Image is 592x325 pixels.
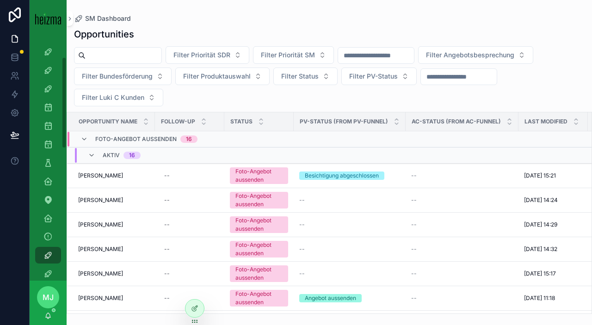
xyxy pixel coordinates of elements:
[524,245,582,253] a: [DATE] 14:32
[235,241,283,258] div: Foto-Angebot aussenden
[524,196,582,204] a: [DATE] 14:24
[78,196,123,204] span: [PERSON_NAME]
[78,294,123,302] span: [PERSON_NAME]
[299,196,305,204] span: --
[411,294,513,302] a: --
[78,294,149,302] a: [PERSON_NAME]
[411,294,417,302] span: --
[299,221,305,228] span: --
[78,270,149,277] a: [PERSON_NAME]
[160,242,219,257] a: --
[230,167,288,184] a: Foto-Angebot aussenden
[230,118,253,125] span: Status
[186,135,192,143] div: 16
[418,46,533,64] button: Select Button
[173,50,230,60] span: Filter Priorität SDR
[160,217,219,232] a: --
[411,270,513,277] a: --
[235,192,283,208] div: Foto-Angebot aussenden
[299,270,305,277] span: --
[164,245,170,253] div: --
[79,118,137,125] span: Opportunity Name
[299,245,305,253] span: --
[524,270,556,277] span: [DATE] 15:17
[411,196,417,204] span: --
[299,172,400,180] a: Besichtigung abgeschlossen
[524,118,567,125] span: Last Modified
[230,265,288,282] a: Foto-Angebot aussenden
[253,46,334,64] button: Select Button
[129,152,135,159] div: 16
[164,270,170,277] div: --
[74,14,131,23] a: SM Dashboard
[230,192,288,208] a: Foto-Angebot aussenden
[299,270,400,277] a: --
[524,245,557,253] span: [DATE] 14:32
[235,167,283,184] div: Foto-Angebot aussenden
[299,221,400,228] a: --
[349,72,398,81] span: Filter PV-Status
[524,270,582,277] a: [DATE] 15:17
[164,172,170,179] div: --
[43,292,54,303] span: MJ
[30,37,67,281] div: scrollable content
[411,172,513,179] a: --
[305,294,356,302] div: Angebot aussenden
[524,294,555,302] span: [DATE] 11:18
[411,270,417,277] span: --
[103,152,120,159] span: Aktiv
[524,172,582,179] a: [DATE] 15:21
[235,290,283,307] div: Foto-Angebot aussenden
[78,245,149,253] a: [PERSON_NAME]
[78,221,123,228] span: [PERSON_NAME]
[183,72,251,81] span: Filter Produktauswahl
[161,118,195,125] span: Follow-up
[411,245,513,253] a: --
[411,196,513,204] a: --
[78,196,149,204] a: [PERSON_NAME]
[305,172,379,180] div: Besichtigung abgeschlossen
[164,196,170,204] div: --
[78,270,123,277] span: [PERSON_NAME]
[341,67,417,85] button: Select Button
[166,46,249,64] button: Select Button
[299,196,400,204] a: --
[299,294,400,302] a: Angebot aussenden
[160,291,219,306] a: --
[78,245,123,253] span: [PERSON_NAME]
[74,67,172,85] button: Select Button
[261,50,315,60] span: Filter Priorität SM
[160,266,219,281] a: --
[78,221,149,228] a: [PERSON_NAME]
[411,221,417,228] span: --
[411,221,513,228] a: --
[411,245,417,253] span: --
[230,290,288,307] a: Foto-Angebot aussenden
[524,221,557,228] span: [DATE] 14:29
[160,168,219,183] a: --
[235,265,283,282] div: Foto-Angebot aussenden
[82,93,144,102] span: Filter Luki C Kunden
[78,172,149,179] a: [PERSON_NAME]
[411,172,417,179] span: --
[164,221,170,228] div: --
[82,72,153,81] span: Filter Bundesförderung
[300,118,388,125] span: PV-Status (from PV-Funnel)
[164,294,170,302] div: --
[35,12,61,25] img: App logo
[160,193,219,208] a: --
[74,28,134,41] h1: Opportunities
[524,196,558,204] span: [DATE] 14:24
[299,245,400,253] a: --
[85,14,131,23] span: SM Dashboard
[230,241,288,258] a: Foto-Angebot aussenden
[524,294,582,302] a: [DATE] 11:18
[175,67,270,85] button: Select Button
[235,216,283,233] div: Foto-Angebot aussenden
[524,172,556,179] span: [DATE] 15:21
[95,135,177,143] span: Foto-Angebot aussenden
[412,118,501,125] span: AC-Status (from AC-Funnel)
[230,216,288,233] a: Foto-Angebot aussenden
[273,67,338,85] button: Select Button
[78,172,123,179] span: [PERSON_NAME]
